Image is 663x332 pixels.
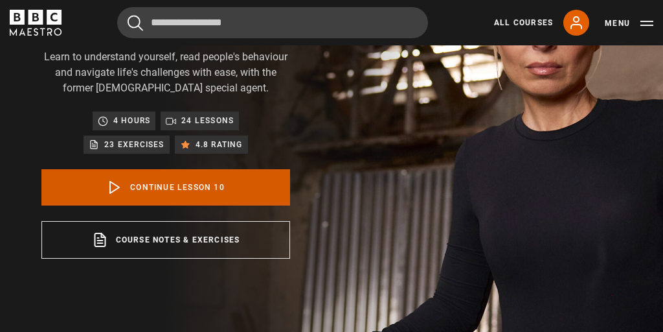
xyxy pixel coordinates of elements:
[605,17,653,30] button: Toggle navigation
[117,7,428,38] input: Search
[41,221,290,259] a: Course notes & exercises
[196,138,243,151] p: 4.8 rating
[494,17,553,29] a: All Courses
[41,169,290,206] a: Continue lesson 10
[181,114,234,127] p: 24 lessons
[41,49,290,96] p: Learn to understand yourself, read people's behaviour and navigate life's challenges with ease, w...
[113,114,150,127] p: 4 hours
[10,10,62,36] svg: BBC Maestro
[128,15,143,31] button: Submit the search query
[104,138,164,151] p: 23 exercises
